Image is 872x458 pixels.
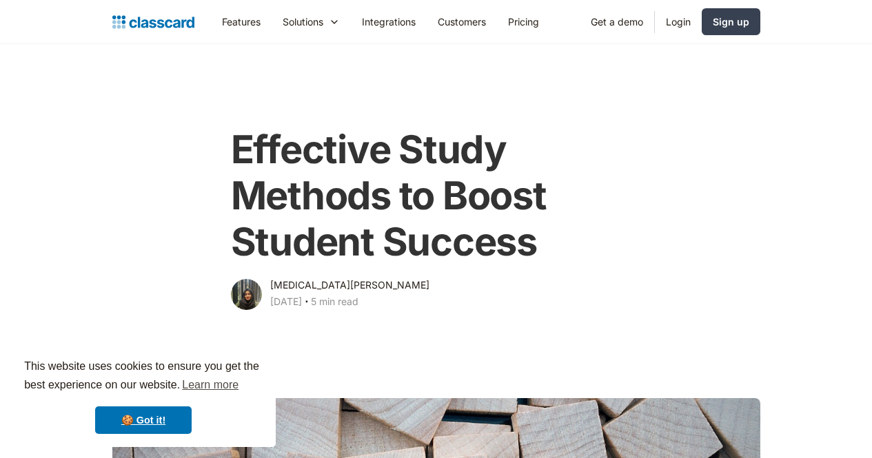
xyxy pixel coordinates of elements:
div: cookieconsent [11,345,276,447]
a: Features [211,6,272,37]
a: Pricing [497,6,550,37]
div: Sign up [713,14,749,29]
h1: Effective Study Methods to Boost Student Success [231,127,642,266]
a: Get a demo [580,6,654,37]
div: ‧ [302,293,311,313]
a: Login [655,6,702,37]
div: Solutions [272,6,351,37]
a: home [112,12,194,32]
a: learn more about cookies [180,375,241,395]
a: Integrations [351,6,427,37]
span: This website uses cookies to ensure you get the best experience on our website. [24,358,263,395]
a: Sign up [702,8,760,35]
a: dismiss cookie message [95,406,192,434]
div: 5 min read [311,293,358,310]
div: [MEDICAL_DATA][PERSON_NAME] [270,277,429,293]
div: [DATE] [270,293,302,310]
a: Customers [427,6,497,37]
div: Solutions [283,14,323,29]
